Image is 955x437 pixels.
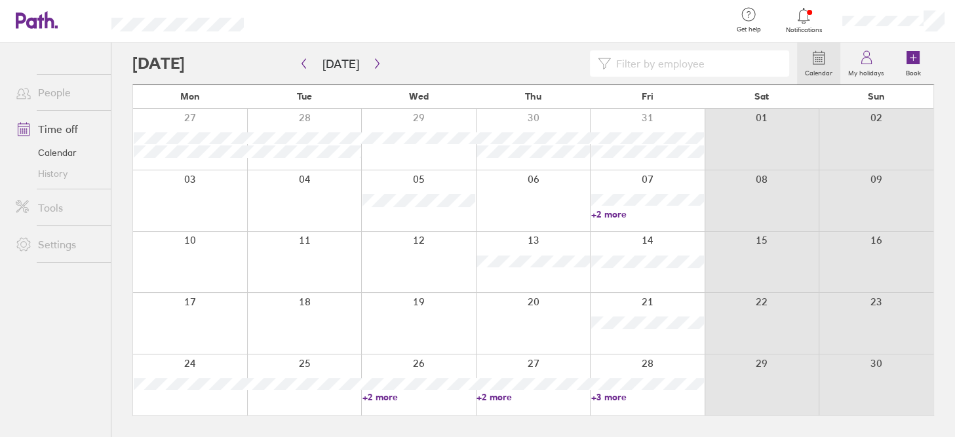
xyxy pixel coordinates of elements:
span: Sun [868,91,885,102]
span: Fri [642,91,653,102]
a: Calendar [5,142,111,163]
label: My holidays [840,66,892,77]
a: Tools [5,195,111,221]
a: Time off [5,116,111,142]
button: [DATE] [312,53,370,75]
a: Calendar [797,43,840,85]
span: Wed [409,91,429,102]
a: My holidays [840,43,892,85]
a: Book [892,43,934,85]
a: People [5,79,111,105]
a: History [5,163,111,184]
span: Thu [525,91,541,102]
span: Mon [180,91,200,102]
a: +3 more [591,391,704,403]
label: Calendar [797,66,840,77]
a: Settings [5,231,111,257]
span: Notifications [783,26,825,34]
input: Filter by employee [611,51,781,76]
a: +2 more [477,391,589,403]
span: Sat [754,91,769,102]
span: Get help [727,26,770,33]
span: Tue [297,91,312,102]
a: +2 more [362,391,475,403]
label: Book [898,66,929,77]
a: +2 more [591,208,704,220]
a: Notifications [783,7,825,34]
